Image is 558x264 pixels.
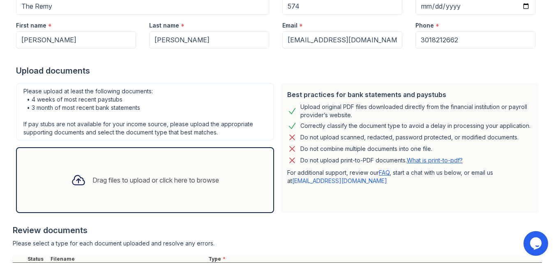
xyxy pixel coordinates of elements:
p: For additional support, review our , start a chat with us below, or email us at [287,169,532,185]
div: Correctly classify the document type to avoid a delay in processing your application. [300,121,530,131]
a: [EMAIL_ADDRESS][DOMAIN_NAME] [292,177,387,184]
label: Phone [415,21,434,30]
div: Best practices for bank statements and paystubs [287,90,532,100]
label: First name [16,21,46,30]
div: Drag files to upload or click here to browse [92,175,219,185]
label: Email [282,21,297,30]
div: Upload original PDF files downloaded directly from the financial institution or payroll provider’... [300,103,532,119]
p: Do not upload print-to-PDF documents. [300,156,463,164]
label: Last name [149,21,179,30]
iframe: chat widget [523,231,550,256]
div: Review documents [13,225,542,236]
div: Status [26,256,49,262]
div: Do not upload scanned, redacted, password protected, or modified documents. [300,132,519,142]
div: Do not combine multiple documents into one file. [300,144,432,154]
div: Please upload at least the following documents: • 4 weeks of most recent paystubs • 3 month of mo... [16,83,274,141]
div: Filename [49,256,207,262]
a: FAQ [379,169,390,176]
div: Upload documents [16,65,542,76]
div: Please select a type for each document uploaded and resolve any errors. [13,239,542,248]
a: What is print-to-pdf? [407,157,463,164]
div: Type [207,256,542,262]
